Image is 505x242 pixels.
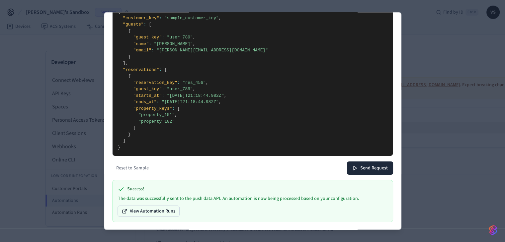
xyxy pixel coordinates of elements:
[112,163,153,174] button: Reset to Sample
[347,162,393,175] button: Send Request
[127,186,144,193] span: Success!
[118,206,179,217] button: View Automation Runs
[489,225,497,235] img: SeamLogoGradient.69752ec5.svg
[118,196,387,202] p: The data was successfully sent to the push data API. An automation is now being processed based o...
